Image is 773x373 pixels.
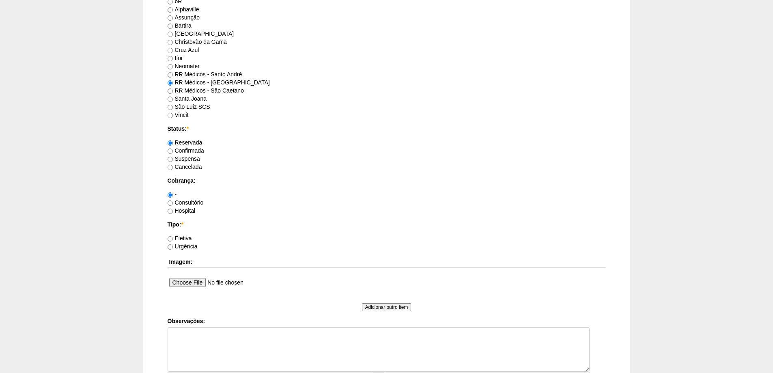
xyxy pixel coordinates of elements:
[168,207,196,214] label: Hospital
[168,235,192,241] label: Eletiva
[168,192,173,198] input: -
[168,105,173,110] input: São Luiz SCS
[181,221,183,228] span: Este campo é obrigatório.
[168,191,177,198] label: -
[168,199,204,206] label: Consultório
[168,79,270,86] label: RR Médicos - [GEOGRAPHIC_DATA]
[168,112,189,118] label: Vincit
[168,71,242,78] label: RR Médicos - Santo André
[168,24,173,29] input: Bartira
[168,95,207,102] label: Santa Joana
[168,88,173,94] input: RR Médicos - São Caetano
[168,87,244,94] label: RR Médicos - São Caetano
[168,32,173,37] input: [GEOGRAPHIC_DATA]
[168,80,173,86] input: RR Médicos - [GEOGRAPHIC_DATA]
[168,22,192,29] label: Bartira
[168,7,173,13] input: Alphaville
[168,164,202,170] label: Cancelada
[168,39,227,45] label: Christovão da Gama
[168,201,173,206] input: Consultório
[168,113,173,118] input: Vincit
[187,125,189,132] span: Este campo é obrigatório.
[168,209,173,214] input: Hospital
[168,243,198,250] label: Urgência
[168,149,173,154] input: Confirmada
[168,40,173,45] input: Christovão da Gama
[168,103,210,110] label: São Luiz SCS
[168,72,173,78] input: RR Médicos - Santo André
[168,47,199,53] label: Cruz Azul
[168,139,202,146] label: Reservada
[168,56,173,61] input: Ifor
[168,48,173,53] input: Cruz Azul
[168,30,234,37] label: [GEOGRAPHIC_DATA]
[168,256,606,268] th: Imagem:
[168,244,173,250] input: Urgência
[168,157,173,162] input: Suspensa
[168,317,606,325] label: Observações:
[168,63,200,69] label: Neomater
[168,125,606,133] label: Status:
[168,165,173,170] input: Cancelada
[168,6,199,13] label: Alphaville
[168,177,606,185] label: Cobrança:
[168,15,173,21] input: Assunção
[168,236,173,241] input: Eletiva
[168,220,606,229] label: Tipo:
[168,97,173,102] input: Santa Joana
[362,303,411,311] input: Adicionar outro item
[168,140,173,146] input: Reservada
[168,55,183,61] label: Ifor
[168,147,204,154] label: Confirmada
[168,14,200,21] label: Assunção
[168,155,200,162] label: Suspensa
[168,64,173,69] input: Neomater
